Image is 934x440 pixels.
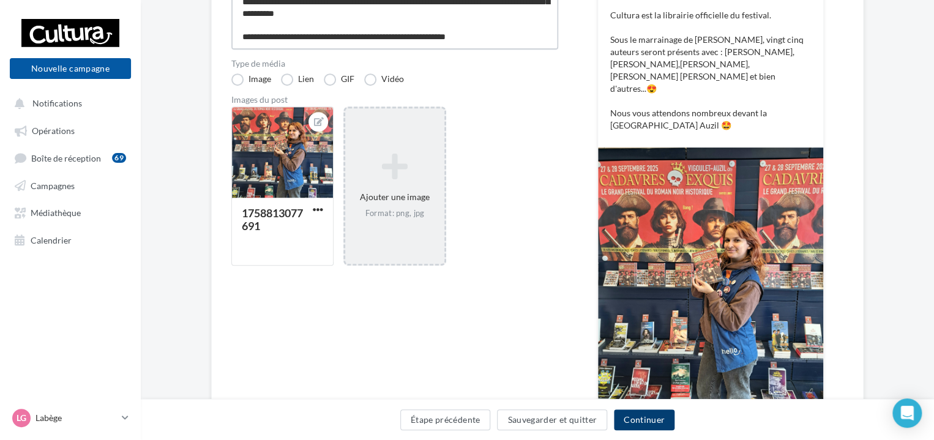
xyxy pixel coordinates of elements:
button: Continuer [614,409,674,430]
label: GIF [324,73,354,86]
a: Opérations [7,119,133,141]
label: Type de média [231,59,558,68]
button: Nouvelle campagne [10,58,131,79]
div: Open Intercom Messenger [892,398,922,428]
span: Lg [17,412,26,424]
button: Notifications [7,92,129,114]
div: 69 [112,153,126,163]
a: Calendrier [7,228,133,250]
span: Opérations [32,125,75,136]
label: Image [231,73,271,86]
div: Images du post [231,95,558,104]
span: Campagnes [31,180,75,190]
p: Labège [35,412,117,424]
div: 1758813077691 [242,206,303,233]
a: Campagnes [7,174,133,196]
label: Vidéo [364,73,404,86]
label: Lien [281,73,314,86]
a: Médiathèque [7,201,133,223]
a: Lg Labège [10,406,131,430]
span: Notifications [32,98,82,108]
button: Étape précédente [400,409,491,430]
button: Sauvegarder et quitter [497,409,607,430]
a: Boîte de réception69 [7,146,133,169]
span: Médiathèque [31,207,81,218]
span: Boîte de réception [31,152,101,163]
span: Calendrier [31,234,72,245]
